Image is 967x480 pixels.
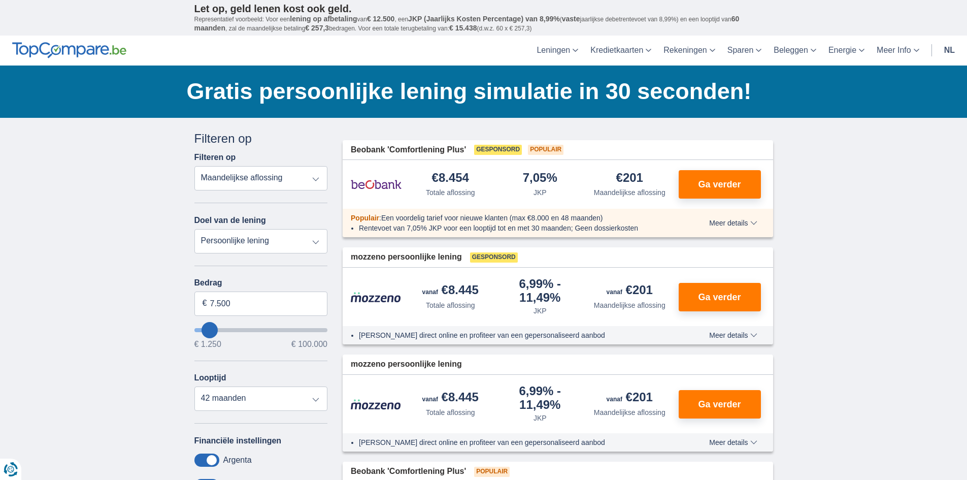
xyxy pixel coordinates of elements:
button: Meer details [702,438,764,446]
span: Gesponsord [474,145,522,155]
p: Representatief voorbeeld: Voor een van , een ( jaarlijkse debetrentevoet van 8,99%) en een loopti... [194,15,773,33]
div: Filteren op [194,130,328,147]
div: 6,99% [499,278,581,304]
span: lening op afbetaling [290,15,357,23]
button: Ga verder [679,170,761,199]
span: Beobank 'Comfortlening Plus' [351,466,466,477]
label: Looptijd [194,373,226,382]
span: JKP (Jaarlijks Kosten Percentage) van 8,99% [408,15,560,23]
span: € 12.500 [367,15,395,23]
span: € 15.438 [449,24,477,32]
span: € [203,298,207,309]
p: Let op, geld lenen kost ook geld. [194,3,773,15]
label: Doel van de lening [194,216,266,225]
div: Maandelijkse aflossing [594,407,665,418]
div: €201 [616,172,643,185]
span: € 257,3 [305,24,329,32]
a: Meer Info [871,36,925,66]
span: Meer details [709,219,757,227]
span: € 100.000 [291,340,327,348]
a: Rekeningen [657,36,721,66]
span: vaste [562,15,580,23]
div: €8.454 [432,172,469,185]
div: €8.445 [422,284,479,298]
div: JKP [533,187,547,198]
span: Beobank 'Comfortlening Plus' [351,144,466,156]
span: Ga verder [698,400,741,409]
span: 60 maanden [194,15,740,32]
span: mozzeno persoonlijke lening [351,359,462,370]
input: wantToBorrow [194,328,328,332]
img: product.pl.alt Mozzeno [351,399,402,410]
a: Leningen [530,36,584,66]
span: mozzeno persoonlijke lening [351,251,462,263]
a: Kredietkaarten [584,36,657,66]
button: Ga verder [679,283,761,311]
label: Financiële instellingen [194,436,282,445]
span: Populair [528,145,563,155]
div: Totale aflossing [426,187,475,198]
a: Sparen [721,36,768,66]
div: €201 [607,284,653,298]
div: Maandelijkse aflossing [594,300,665,310]
span: Een voordelig tarief voor nieuwe klanten (max €8.000 en 48 maanden) [381,214,603,222]
img: product.pl.alt Mozzeno [351,292,402,303]
div: : [343,213,680,223]
div: €8.445 [422,391,479,405]
div: JKP [533,413,547,423]
img: product.pl.alt Beobank [351,172,402,197]
label: Filteren op [194,153,236,162]
div: €201 [607,391,653,405]
span: Gesponsord [470,252,518,263]
li: Rentevoet van 7,05% JKP voor een looptijd tot en met 30 maanden; Geen dossierkosten [359,223,672,233]
span: Ga verder [698,293,741,302]
span: Meer details [709,439,757,446]
span: Meer details [709,332,757,339]
div: JKP [533,306,547,316]
li: [PERSON_NAME] direct online en profiteer van een gepersonaliseerd aanbod [359,330,672,340]
div: 7,05% [523,172,557,185]
span: € 1.250 [194,340,221,348]
h1: Gratis persoonlijke lening simulatie in 30 seconden! [187,76,773,107]
button: Meer details [702,219,764,227]
label: Argenta [223,456,252,465]
a: nl [938,36,961,66]
a: Energie [822,36,871,66]
button: Ga verder [679,390,761,419]
a: Beleggen [768,36,822,66]
li: [PERSON_NAME] direct online en profiteer van een gepersonaliseerd aanbod [359,437,672,447]
span: Populair [474,467,510,477]
span: Populair [351,214,379,222]
div: 6,99% [499,385,581,411]
span: Ga verder [698,180,741,189]
button: Meer details [702,331,764,339]
label: Bedrag [194,278,328,287]
div: Maandelijkse aflossing [594,187,665,198]
div: Totale aflossing [426,407,475,418]
div: Totale aflossing [426,300,475,310]
img: TopCompare [12,42,126,58]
